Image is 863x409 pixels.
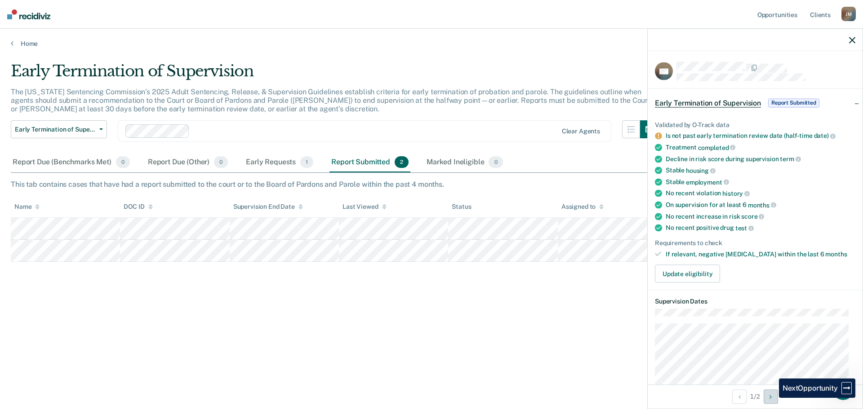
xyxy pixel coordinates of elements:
div: Validated by O-Track data [655,121,855,128]
span: history [722,190,750,197]
span: Report Submitted [768,98,819,107]
div: If relevant, negative [MEDICAL_DATA] within the last 6 [666,250,855,258]
div: Is not past early termination review date (half-time date) [666,132,855,140]
span: 0 [489,156,503,168]
a: Home [11,40,852,48]
div: This tab contains cases that have had a report submitted to the court or to the Board of Pardons ... [11,180,852,189]
div: Report Due (Benchmarks Met) [11,153,132,172]
div: No recent increase in risk [666,212,855,220]
div: Last Viewed [343,203,386,211]
div: Clear agents [562,128,600,135]
p: The [US_STATE] Sentencing Commission’s 2025 Adult Sentencing, Release, & Supervision Guidelines e... [11,88,650,113]
span: months [825,250,847,257]
div: Report Submitted [329,153,410,172]
div: Early Termination of Supervision [11,62,658,88]
div: Stable [666,167,855,175]
span: test [735,224,754,232]
span: Early Termination of Supervision [15,126,96,133]
div: Early Requests [244,153,315,172]
div: Supervision End Date [233,203,303,211]
span: 1 [300,156,313,168]
span: months [748,201,776,208]
div: J M [841,7,856,21]
div: DOC ID [124,203,152,211]
img: Recidiviz [7,9,50,19]
span: Early Termination of Supervision [655,98,761,107]
div: Report Due (Other) [146,153,230,172]
span: completed [698,144,736,151]
span: employment [686,178,729,185]
div: No recent positive drug [666,224,855,232]
div: No recent violation [666,189,855,198]
span: 2 [395,156,409,168]
div: On supervision for at least 6 [666,201,855,209]
div: Early Termination of SupervisionReport Submitted [648,88,863,117]
div: Marked Ineligible [425,153,505,172]
div: Decline in risk score during supervision [666,155,855,163]
div: Assigned to [561,203,604,211]
span: term [780,155,801,163]
span: 0 [116,156,130,168]
div: Status [452,203,471,211]
span: score [741,213,764,220]
div: 1 / 2 [648,384,863,408]
span: 0 [214,156,228,168]
div: Name [14,203,40,211]
button: Update eligibility [655,265,720,283]
div: Treatment [666,144,855,152]
dt: Supervision Dates [655,298,855,305]
div: Requirements to check [655,239,855,246]
iframe: Intercom live chat [832,378,854,400]
button: Next Opportunity [764,389,778,404]
div: Stable [666,178,855,186]
span: housing [686,167,716,174]
button: Previous Opportunity [732,389,747,404]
